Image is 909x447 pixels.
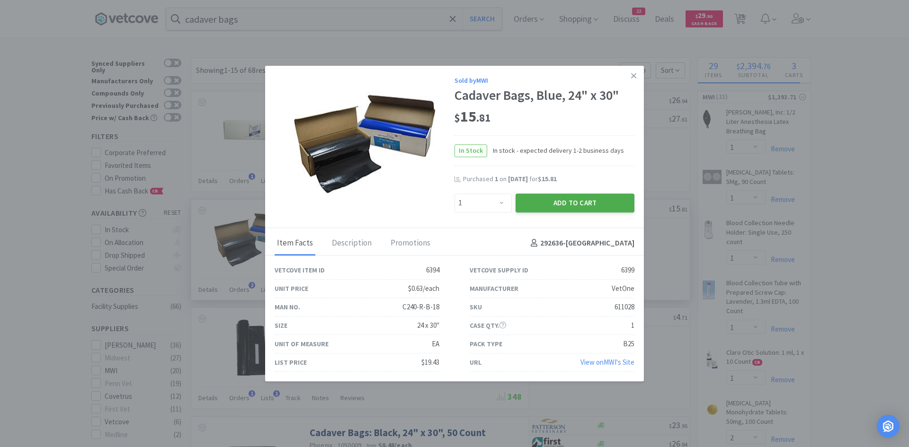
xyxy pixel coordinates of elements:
[275,265,325,275] div: Vetcove Item ID
[426,264,439,276] div: 6394
[877,415,900,438] div: Open Intercom Messenger
[421,357,439,368] div: $19.43
[455,145,487,157] span: In Stock
[388,232,433,255] div: Promotions
[454,88,634,104] div: Cadaver Bags, Blue, 24" x 30"
[402,301,439,313] div: C240-R-B-18
[470,320,506,331] div: Case Qty.
[330,232,374,255] div: Description
[527,237,634,250] h4: 292636 - [GEOGRAPHIC_DATA]
[294,87,436,201] img: 57f8e43f0b9f4089998b0e82181fd65d_6399.png
[580,358,634,367] a: View onMWI's Site
[538,175,557,183] span: $15.81
[623,338,634,350] div: B25
[275,357,307,368] div: List Price
[275,320,287,331] div: Size
[476,112,490,125] span: . 81
[275,302,300,312] div: Man No.
[470,339,502,349] div: Pack Type
[487,146,624,156] span: In stock - expected delivery 1-2 business days
[631,320,634,331] div: 1
[516,193,634,212] button: Add to Cart
[454,107,490,126] span: 15
[275,339,329,349] div: Unit of Measure
[470,302,482,312] div: SKU
[275,283,308,294] div: Unit Price
[470,265,528,275] div: Vetcove Supply ID
[454,112,460,125] span: $
[470,283,518,294] div: Manufacturer
[454,75,634,86] div: Sold by MWI
[495,175,498,183] span: 1
[621,264,634,276] div: 6399
[432,338,439,350] div: EA
[408,283,439,294] div: $0.63/each
[463,175,634,184] div: Purchased on for
[275,232,315,255] div: Item Facts
[470,357,481,368] div: URL
[417,320,439,331] div: 24 x 30"
[612,283,634,294] div: VetOne
[508,175,528,183] span: [DATE]
[615,301,634,313] div: 611028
